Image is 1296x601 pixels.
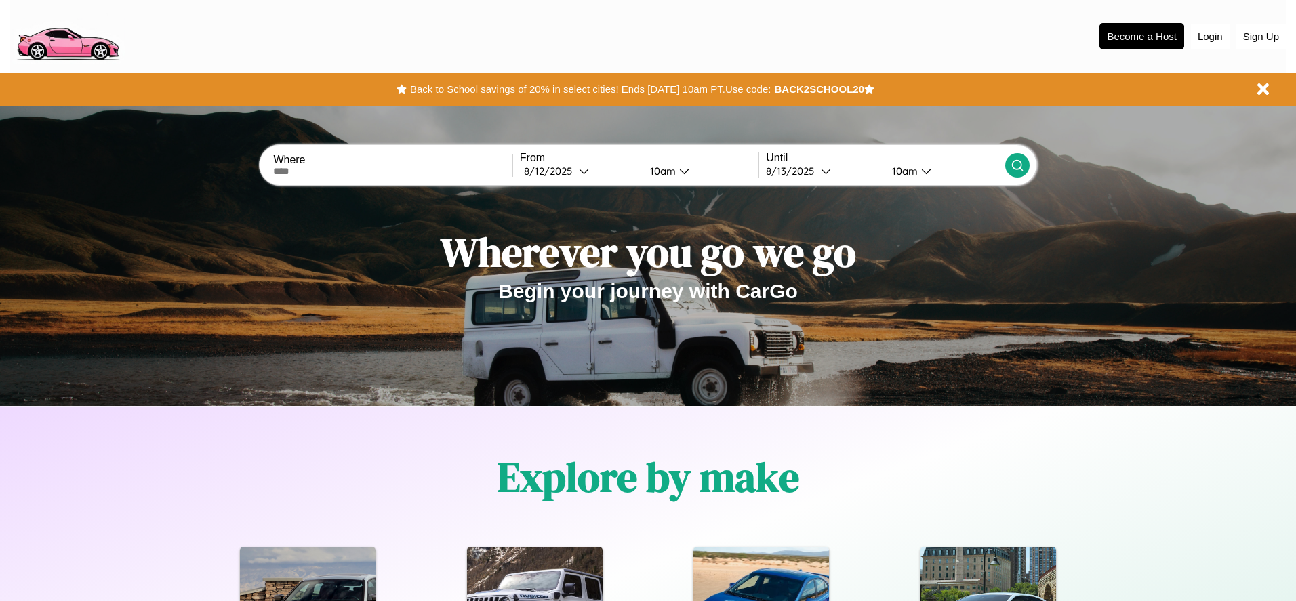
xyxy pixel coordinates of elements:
div: 10am [643,165,679,178]
div: 8 / 13 / 2025 [766,165,821,178]
button: Login [1191,24,1230,49]
h1: Explore by make [498,449,799,505]
div: 10am [885,165,921,178]
button: 10am [881,164,1005,178]
label: From [520,152,758,164]
button: 10am [639,164,758,178]
div: 8 / 12 / 2025 [524,165,579,178]
button: Become a Host [1099,23,1184,49]
button: Back to School savings of 20% in select cities! Ends [DATE] 10am PT.Use code: [407,80,774,99]
button: 8/12/2025 [520,164,639,178]
img: logo [10,7,125,64]
label: Until [766,152,1005,164]
button: Sign Up [1236,24,1286,49]
label: Where [273,154,512,166]
b: BACK2SCHOOL20 [774,83,864,95]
